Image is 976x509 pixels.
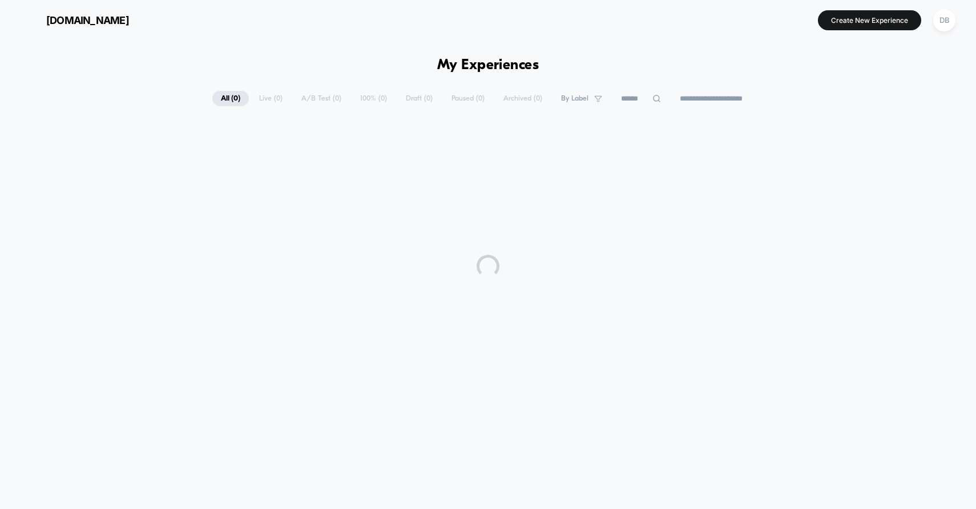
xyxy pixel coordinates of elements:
div: DB [933,9,955,31]
span: [DOMAIN_NAME] [46,14,129,26]
span: All ( 0 ) [212,91,249,106]
h1: My Experiences [437,57,539,74]
button: Create New Experience [818,10,921,30]
span: By Label [561,94,588,103]
button: DB [930,9,959,32]
button: [DOMAIN_NAME] [17,11,132,29]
